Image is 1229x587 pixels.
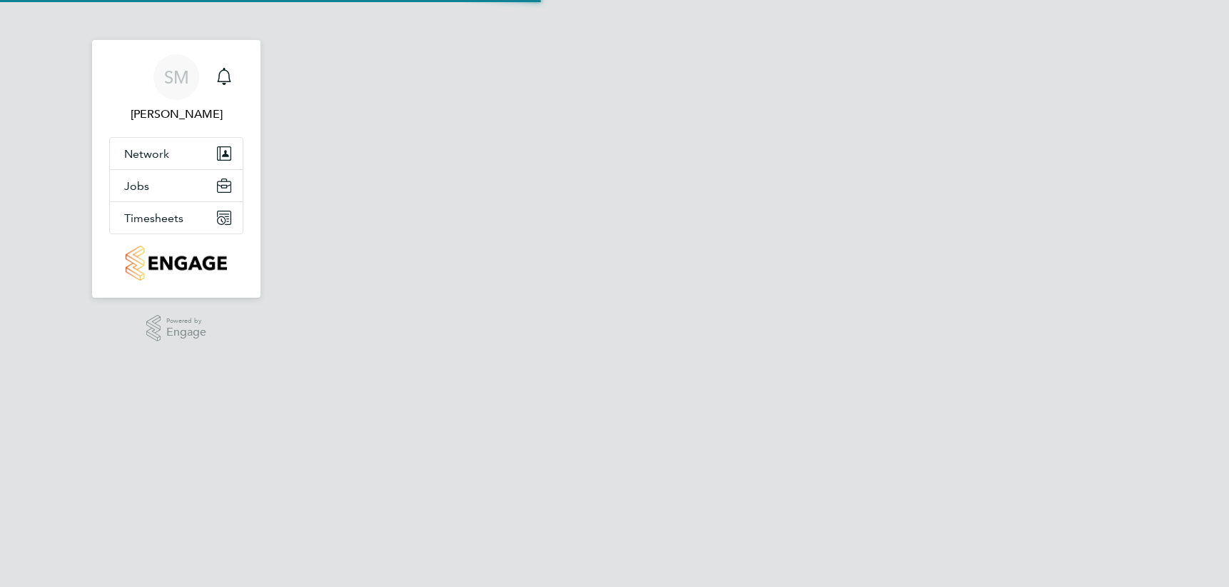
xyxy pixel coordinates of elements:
span: Timesheets [124,211,183,225]
span: Network [124,147,169,161]
a: SM[PERSON_NAME] [109,54,243,123]
span: Powered by [166,315,206,327]
button: Network [110,138,243,169]
span: Simon Murphy [109,106,243,123]
img: countryside-properties-logo-retina.png [126,246,226,281]
span: Engage [166,326,206,338]
a: Powered byEngage [146,315,207,342]
nav: Main navigation [92,40,261,298]
button: Jobs [110,170,243,201]
button: Timesheets [110,202,243,234]
span: SM [164,68,189,86]
a: Go to home page [109,246,243,281]
span: Jobs [124,179,149,193]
